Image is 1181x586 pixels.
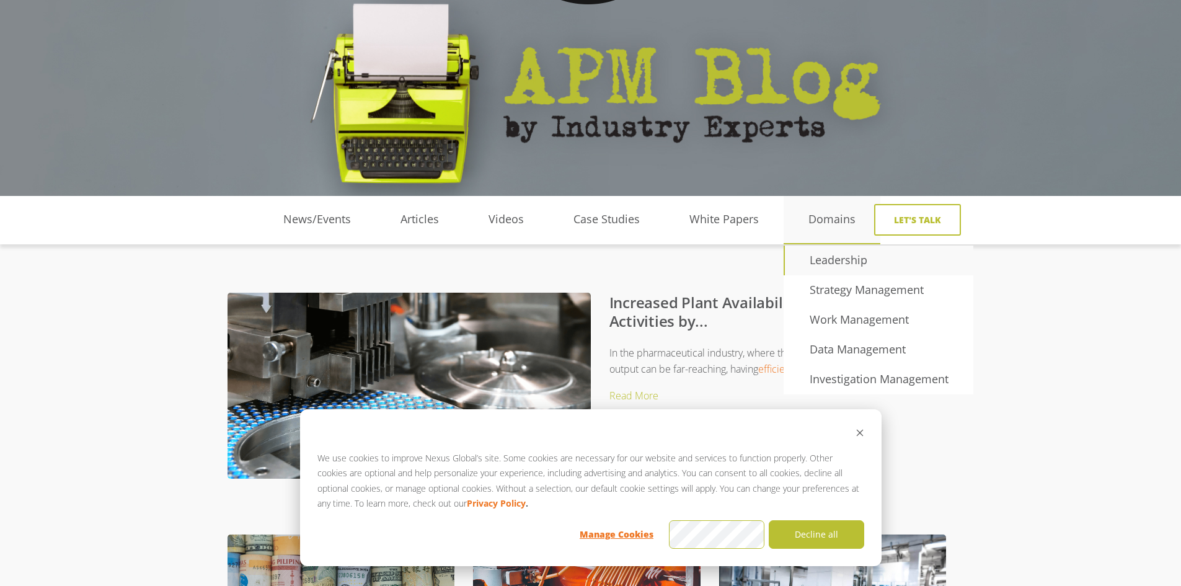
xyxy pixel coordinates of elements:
strong: . [526,496,528,512]
a: Case Studies [549,210,665,229]
a: Let's Talk [874,204,961,236]
img: Increased Plant Availability and Reduced PM Activities by 30% [228,293,591,508]
a: Work Management [785,311,934,329]
a: Videos [464,210,549,229]
p: In the pharmaceutical industry, where the effects of compromised production output can be far-rea... [252,345,954,377]
a: White Papers [665,210,784,229]
a: Privacy Policy [467,496,526,512]
div: Cookie banner [300,409,882,566]
p: We use cookies to improve Nexus Global’s site. Some cookies are necessary for our website and ser... [317,451,864,512]
a: efficient and reliable asset performance [758,362,934,376]
div: Navigation Menu [239,196,880,250]
button: Decline all [769,520,864,549]
a: News/Events [259,210,376,229]
a: Investigation Management [785,370,973,389]
a: Increased Plant Availability and Reduced PM Activities by... [609,292,922,331]
a: Strategy Management [785,281,949,300]
a: Domains [784,210,880,229]
button: Dismiss cookie banner [856,427,864,442]
button: Manage Cookies [569,520,665,549]
a: Leadership [785,251,892,270]
a: Data Management [785,340,931,359]
a: Read More [609,389,658,402]
a: Articles [376,210,464,229]
button: Accept all [669,520,764,549]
